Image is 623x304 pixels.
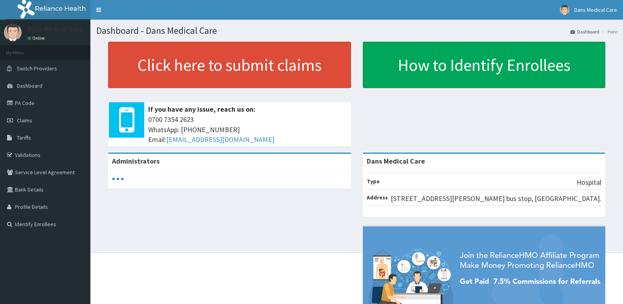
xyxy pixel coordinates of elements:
[112,173,124,185] svg: audio-loading
[574,6,617,13] span: Dans Medical Care
[112,157,160,166] b: Administrators
[4,24,22,41] img: User Image
[363,42,606,88] a: How to Identify Enrollees
[367,194,388,201] b: Address
[367,157,425,166] strong: Dans Medical Care
[17,117,32,124] span: Claims
[108,42,351,88] a: Click here to submit claims
[570,28,599,35] a: Dashboard
[148,114,347,145] span: 0700 7354 2623 WhatsApp: [PHONE_NUMBER] Email:
[28,35,46,41] a: Online
[148,105,255,114] b: If you have any issue, reach us on:
[96,26,617,36] h1: Dashboard - Dans Medical Care
[367,178,380,185] b: Type
[28,26,83,33] p: Dans Medical Care
[600,28,617,35] li: Here
[166,135,274,144] a: [EMAIL_ADDRESS][DOMAIN_NAME]
[577,177,601,188] p: Hospital
[17,134,31,141] span: Tariffs
[17,82,42,89] span: Dashboard
[560,5,570,15] img: User Image
[391,193,601,204] p: [STREET_ADDRESS][PERSON_NAME] bus stop, [GEOGRAPHIC_DATA].
[17,65,57,72] span: Switch Providers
